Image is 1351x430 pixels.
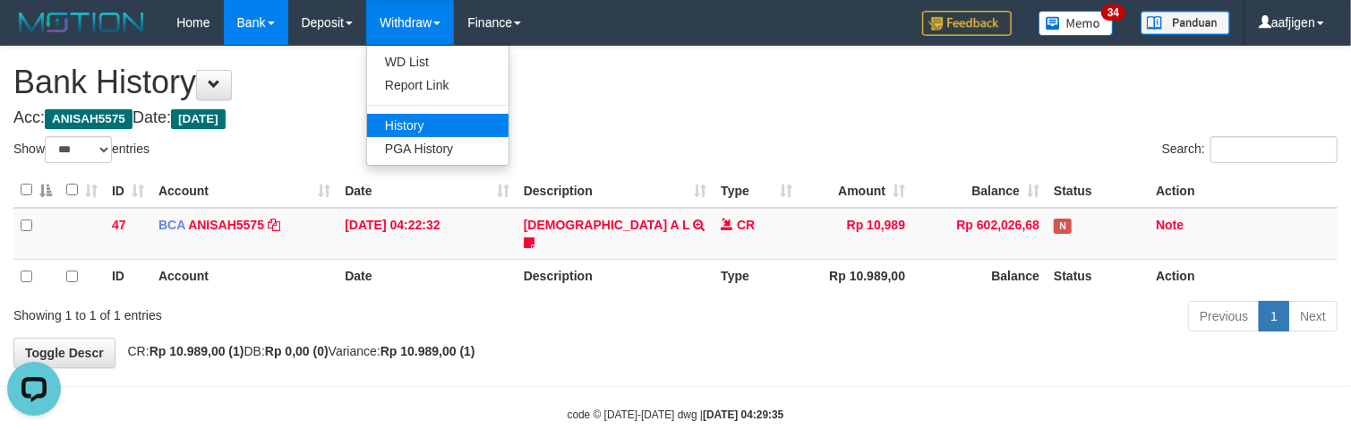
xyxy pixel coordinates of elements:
[1156,218,1184,232] a: Note
[1259,301,1289,331] a: 1
[1101,4,1125,21] span: 34
[517,173,714,208] th: Description: activate to sort column ascending
[112,218,126,232] span: 47
[188,218,264,232] a: ANISAH5575
[45,136,112,163] select: Showentries
[524,218,690,232] a: [DEMOGRAPHIC_DATA] A L
[714,259,799,294] th: Type
[1054,219,1072,234] span: Has Note
[1210,136,1338,163] input: Search:
[1047,173,1149,208] th: Status
[338,259,517,294] th: Date
[381,344,475,358] strong: Rp 10.989,00 (1)
[150,344,244,358] strong: Rp 10.989,00 (1)
[912,259,1047,294] th: Balance
[1162,136,1338,163] label: Search:
[912,208,1047,260] td: Rp 602,026,68
[1288,301,1338,331] a: Next
[13,338,115,368] a: Toggle Descr
[7,7,61,61] button: Open LiveChat chat widget
[912,173,1047,208] th: Balance: activate to sort column ascending
[13,299,550,324] div: Showing 1 to 1 of 1 entries
[1039,11,1114,36] img: Button%20Memo.svg
[13,173,59,208] th: : activate to sort column descending
[265,344,329,358] strong: Rp 0,00 (0)
[13,109,1338,127] h4: Acc: Date:
[13,9,150,36] img: MOTION_logo.png
[59,173,105,208] th: : activate to sort column ascending
[1141,11,1230,35] img: panduan.png
[799,259,912,294] th: Rp 10.989,00
[338,208,517,260] td: [DATE] 04:22:32
[922,11,1012,36] img: Feedback.jpg
[1149,259,1338,294] th: Action
[367,137,509,160] a: PGA History
[151,173,338,208] th: Account: activate to sort column ascending
[714,173,799,208] th: Type: activate to sort column ascending
[338,173,517,208] th: Date: activate to sort column ascending
[13,136,150,163] label: Show entries
[799,208,912,260] td: Rp 10,989
[1188,301,1260,331] a: Previous
[119,344,475,358] span: CR: DB: Variance:
[13,64,1338,100] h1: Bank History
[703,408,783,421] strong: [DATE] 04:29:35
[105,173,151,208] th: ID: activate to sort column ascending
[268,218,280,232] a: Copy ANISAH5575 to clipboard
[105,259,151,294] th: ID
[151,259,338,294] th: Account
[45,109,133,129] span: ANISAH5575
[158,218,185,232] span: BCA
[171,109,226,129] span: [DATE]
[737,218,755,232] span: CR
[1149,173,1338,208] th: Action
[367,114,509,137] a: History
[517,259,714,294] th: Description
[367,50,509,73] a: WD List
[1047,259,1149,294] th: Status
[799,173,912,208] th: Amount: activate to sort column ascending
[367,73,509,97] a: Report Link
[568,408,784,421] small: code © [DATE]-[DATE] dwg |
